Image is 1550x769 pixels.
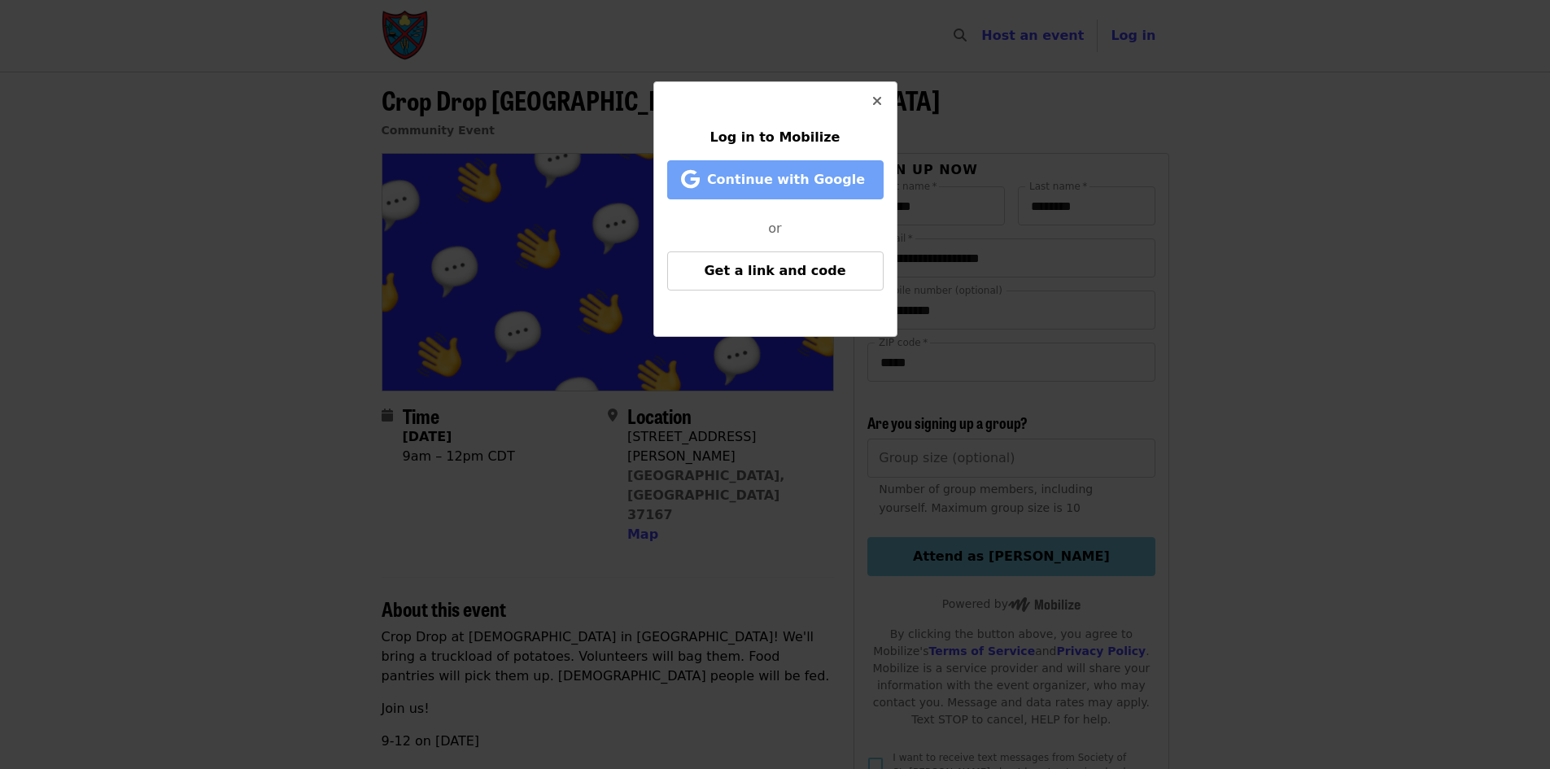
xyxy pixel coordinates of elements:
button: Close [858,82,897,121]
i: google icon [681,168,700,191]
span: Continue with Google [707,172,865,187]
span: or [768,221,781,236]
button: Continue with Google [667,160,884,199]
i: times icon [872,94,882,109]
span: Get a link and code [704,263,845,278]
button: Get a link and code [667,251,884,291]
span: Log in to Mobilize [710,129,840,145]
